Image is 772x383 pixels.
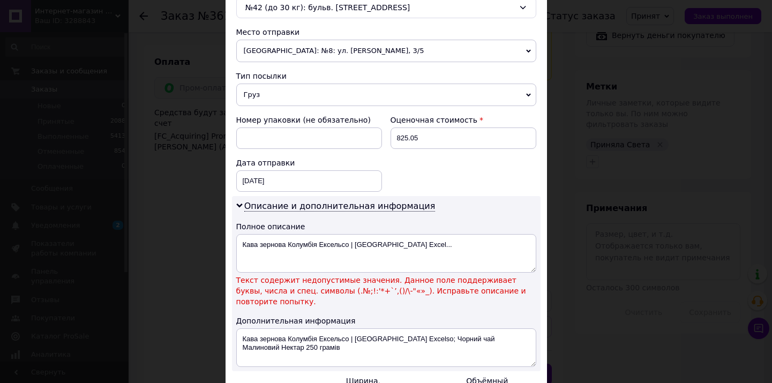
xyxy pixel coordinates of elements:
div: Дата отправки [236,157,382,168]
span: Текст содержит недопустимые значения. Данное поле поддерживает буквы, числа и спец. символы (.№;!... [236,275,536,307]
span: Груз [236,84,536,106]
div: Номер упаковки (не обязательно) [236,115,382,125]
div: Полное описание [236,221,536,232]
div: Оценочная стоимость [391,115,536,125]
span: Место отправки [236,28,300,36]
textarea: Кава зернова Колумбія Ексельсо | [GEOGRAPHIC_DATA] Excelso; Чорний чай Малиновий Нектар 250 грамів [236,328,536,367]
span: Тип посылки [236,72,287,80]
span: Описание и дополнительная информация [244,201,436,212]
div: Дополнительная информация [236,316,536,326]
span: [GEOGRAPHIC_DATA]: №8: ул. [PERSON_NAME], 3/5 [236,40,536,62]
textarea: Кава зернова Колумбія Ексельсо | [GEOGRAPHIC_DATA] Excel... [236,234,536,273]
